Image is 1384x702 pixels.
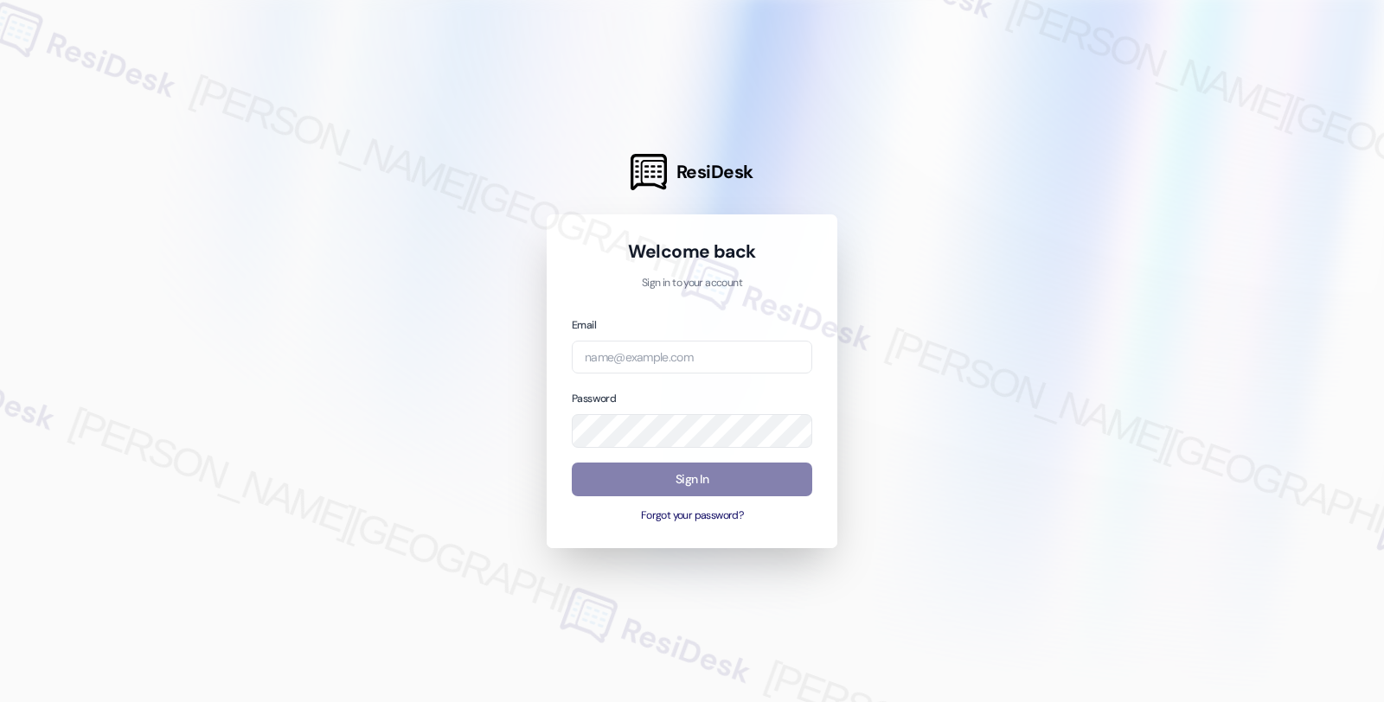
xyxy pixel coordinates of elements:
[572,318,596,332] label: Email
[631,154,667,190] img: ResiDesk Logo
[572,508,812,524] button: Forgot your password?
[572,392,616,405] label: Password
[572,463,812,496] button: Sign In
[572,239,812,264] h1: Welcome back
[572,276,812,291] p: Sign in to your account
[572,341,812,374] input: name@example.com
[676,160,753,184] span: ResiDesk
